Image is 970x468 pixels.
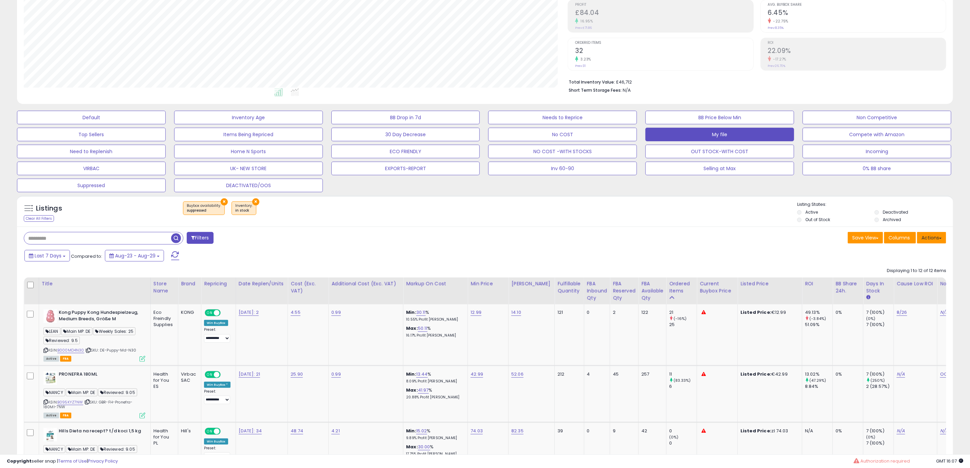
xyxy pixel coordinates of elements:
[205,428,214,434] span: ON
[613,428,633,434] div: 9
[418,444,430,450] a: 30.00
[57,399,83,405] a: B095KYZ7NW
[174,145,323,158] button: Home N Sports
[406,309,416,316] b: Min:
[181,428,196,434] div: Hill's
[252,198,259,205] button: ×
[887,268,946,274] div: Displaying 1 to 12 of 12 items
[239,280,285,287] div: Date Replen/Units
[613,371,633,377] div: 45
[174,111,323,124] button: Inventory Age
[66,445,97,453] span: Main MP: DE
[511,280,552,287] div: [PERSON_NAME]
[669,383,697,390] div: 6
[803,145,951,158] button: Incoming
[805,309,832,316] div: 49.13%
[897,371,905,378] a: N/A
[181,371,196,383] div: Virbac SAC
[937,277,968,304] th: CSV column name: cust_attr_3_Notes
[43,371,145,418] div: ASIN:
[740,280,799,287] div: Listed Price
[204,389,231,404] div: Preset:
[641,309,661,316] div: 122
[36,204,62,213] h5: Listings
[403,277,468,304] th: The percentage added to the cost of goods (COGS) that forms the calculator for Min & Max prices.
[17,128,166,141] button: Top Sellers
[331,162,480,175] button: EXPORTS-REPORT
[768,9,946,18] h2: 6.45%
[768,3,946,7] span: Avg. Buybox Share
[488,145,637,158] button: NO COST -WITH STOCKS
[24,215,54,222] div: Clear All Filters
[42,280,148,287] div: Title
[866,280,891,294] div: Days In Stock
[836,428,858,434] div: 0%
[645,162,794,175] button: Selling at Max
[768,26,784,30] small: Prev: 8.35%
[674,316,687,321] small: (-16%)
[406,371,416,377] b: Min:
[331,145,480,158] button: ECO FRIENDLY
[235,203,253,213] span: Inventory :
[740,371,797,377] div: €42.99
[940,280,965,287] div: Notes
[236,277,288,304] th: CSV column name: cust_attr_4_Date Replen/Units
[406,325,418,331] b: Max:
[645,128,794,141] button: My file
[406,379,462,384] p: 8.09% Profit [PERSON_NAME]
[669,371,697,377] div: 11
[848,232,883,244] button: Save View
[43,371,57,385] img: 41MtLwYSdVL._SL40_.jpg
[187,203,221,213] span: Buybox availability :
[59,428,141,436] b: Hills Dieta na recept? t/d koci 1,5 kg
[406,428,462,440] div: %
[174,128,323,141] button: Items Being Repriced
[291,428,303,434] a: 48.74
[575,26,592,30] small: Prev: £71.86
[406,444,462,456] div: %
[669,434,679,440] small: (0%)
[575,47,753,56] h2: 32
[575,41,753,45] span: Ordered Items
[488,162,637,175] button: Inv 60-90
[153,309,173,328] div: Eco Freindly Supplies
[471,428,483,434] a: 74.03
[17,179,166,192] button: Suppressed
[575,9,753,18] h2: £84.04
[894,277,937,304] th: CSV column name: cust_attr_5_Cause Low ROI
[17,111,166,124] button: Default
[740,371,771,377] b: Listed Price:
[85,347,136,353] span: | SKU: DE-Puppy-Md-N30
[115,252,155,259] span: Aug-23 - Aug-29
[669,309,697,316] div: 21
[43,445,65,453] span: NANCY
[569,87,622,93] b: Short Term Storage Fees:
[669,322,697,328] div: 25
[43,309,57,323] img: 31DdC7XGnuL._SL40_.jpg
[406,325,462,338] div: %
[187,232,213,244] button: Filters
[669,440,697,446] div: 0
[803,162,951,175] button: 0% BB share
[220,310,231,316] span: OFF
[406,387,418,393] b: Max:
[174,179,323,192] button: DEACTIVATED/OOS
[418,387,429,394] a: 41.97
[471,280,506,287] div: Min Price
[17,145,166,158] button: Need to Replenish
[204,438,228,445] div: Win BuyBox
[940,309,948,316] a: N/A
[43,428,57,442] img: 41E5e1gkS1L._SL40_.jpg
[511,428,524,434] a: 82.35
[740,428,771,434] b: Listed Price:
[406,387,462,400] div: %
[7,458,32,464] strong: Copyright
[613,280,636,302] div: FBA Reserved Qty
[291,371,303,378] a: 25.90
[575,3,753,7] span: Profit
[239,371,260,378] a: [DATE]: 21
[700,280,735,294] div: Current Buybox Price
[768,41,946,45] span: ROI
[771,57,787,62] small: -17.27%
[674,378,691,383] small: (83.33%)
